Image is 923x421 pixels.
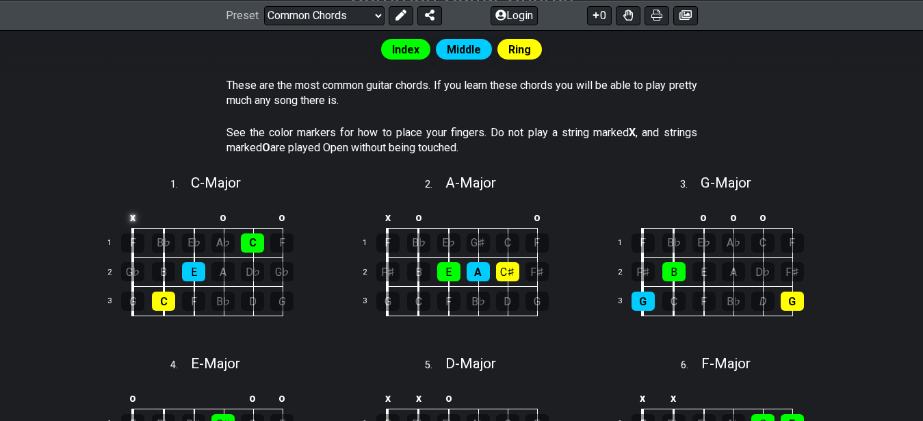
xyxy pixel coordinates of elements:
td: x [658,387,689,409]
div: F [182,292,205,311]
td: o [718,206,748,229]
td: o [522,206,551,229]
span: Ring [508,40,531,60]
div: G [632,292,655,311]
div: C [241,233,264,253]
div: B♭ [211,292,235,311]
td: x [627,387,659,409]
div: E♭ [692,233,716,253]
div: D [241,292,264,311]
div: C [407,292,430,311]
span: 4 . [170,358,191,373]
div: F♯ [781,262,804,281]
p: These are the most common guitar chords. If you learn these chords you will be able to play prett... [226,78,697,109]
div: F [270,233,294,253]
div: B♭ [722,292,745,311]
div: B♭ [152,233,175,253]
select: Preset [264,5,385,25]
div: B [152,262,175,281]
div: F [525,233,549,253]
div: E♭ [182,233,205,253]
button: Toggle Dexterity for all fretkits [616,5,640,25]
div: F♯ [632,262,655,281]
div: A [467,262,490,281]
span: E - Major [191,355,240,372]
span: 1 . [170,177,191,192]
button: Edit Preset [389,5,413,25]
td: 3 [354,287,387,316]
div: G [270,292,294,311]
td: x [117,206,148,229]
td: 1 [354,229,387,258]
p: See the color markers for how to place your fingers. Do not play a string marked , and strings ma... [226,125,697,156]
td: x [372,206,404,229]
button: Login [491,5,538,25]
div: F [437,292,460,311]
div: F [781,233,804,253]
td: 1 [610,229,642,258]
button: Create image [673,5,698,25]
td: 3 [99,287,132,316]
strong: O [262,141,270,154]
span: D - Major [445,355,496,372]
div: D♭ [241,262,264,281]
div: F♯ [376,262,400,281]
div: G [376,292,400,311]
td: o [434,387,464,409]
div: B♭ [407,233,430,253]
div: B♭ [662,233,686,253]
td: o [689,206,719,229]
div: A♭ [211,233,235,253]
td: 2 [354,257,387,287]
button: Print [645,5,669,25]
div: A♭ [722,233,745,253]
div: C [751,233,775,253]
div: G [525,292,549,311]
span: 3 . [680,177,701,192]
div: F [632,233,655,253]
div: F [692,292,716,311]
button: 0 [587,5,612,25]
span: Index [392,40,419,60]
div: B [662,262,686,281]
div: B [407,262,430,281]
td: o [238,387,268,409]
div: G♭ [121,262,144,281]
div: A [211,262,235,281]
td: 2 [99,257,132,287]
div: F [121,233,144,253]
span: F - Major [701,355,751,372]
td: o [268,206,297,229]
td: 3 [610,287,642,316]
td: x [403,387,434,409]
div: G [781,292,804,311]
div: B♭ [467,292,490,311]
td: o [209,206,238,229]
td: o [268,387,297,409]
div: E [692,262,716,281]
div: C♯ [496,262,519,281]
span: A - Major [445,175,496,191]
span: Middle [447,40,481,60]
strong: X [629,126,636,139]
span: 6 . [681,358,701,373]
div: A [722,262,745,281]
div: G♭ [270,262,294,281]
div: E [182,262,205,281]
td: o [748,206,777,229]
td: o [117,387,148,409]
td: 1 [99,229,132,258]
span: Preset [226,9,259,22]
div: D [496,292,519,311]
div: C [662,292,686,311]
div: E♭ [437,233,460,253]
div: C [152,292,175,311]
td: 2 [610,257,642,287]
div: G [121,292,144,311]
td: o [403,206,434,229]
button: Share Preset [417,5,442,25]
div: F [376,233,400,253]
div: D [751,292,775,311]
span: C - Major [191,175,241,191]
div: G♯ [467,233,490,253]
